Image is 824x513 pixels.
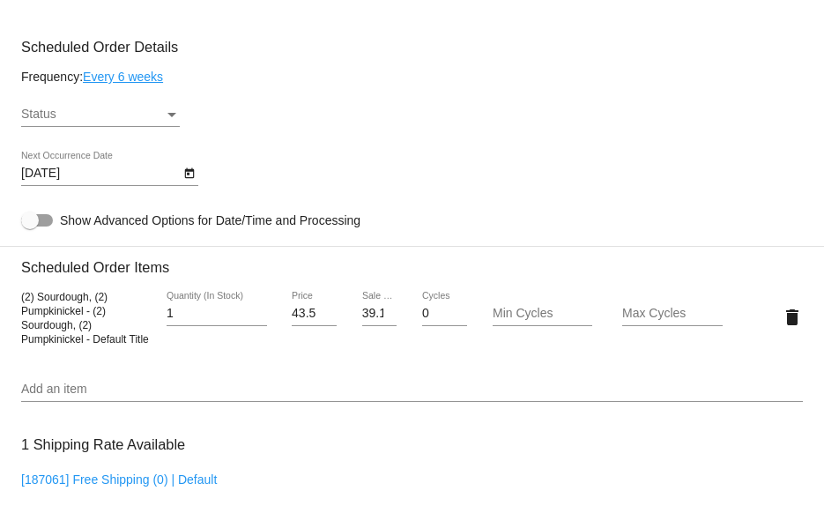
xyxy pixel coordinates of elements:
h3: Scheduled Order Details [21,39,803,56]
button: Open calendar [180,163,198,182]
input: Sale Price [362,307,397,321]
mat-icon: delete [782,307,803,328]
div: Frequency: [21,70,803,84]
span: Show Advanced Options for Date/Time and Processing [60,212,360,229]
input: Quantity (In Stock) [167,307,267,321]
input: Next Occurrence Date [21,167,180,181]
a: Every 6 weeks [83,70,163,84]
h3: 1 Shipping Rate Available [21,426,185,464]
h3: Scheduled Order Items [21,246,803,276]
input: Cycles [422,307,467,321]
input: Max Cycles [622,307,723,321]
a: [187061] Free Shipping (0) | Default [21,472,217,487]
span: Status [21,107,56,121]
input: Min Cycles [493,307,593,321]
mat-select: Status [21,108,180,122]
input: Add an item [21,383,803,397]
input: Price [292,307,337,321]
span: (2) Sourdough, (2) Pumpkinickel - (2) Sourdough, (2) Pumpkinickel - Default Title [21,291,149,346]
